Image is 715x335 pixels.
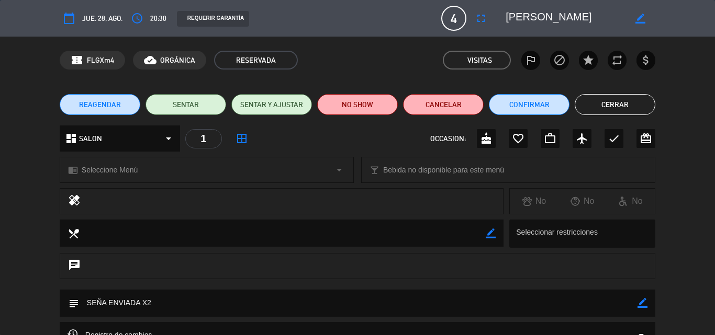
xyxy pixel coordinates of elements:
button: calendar_today [60,9,79,28]
span: ORGÁNICA [160,54,195,66]
span: 20:30 [150,13,166,25]
span: OCCASION: [430,133,466,145]
i: access_time [131,12,143,25]
div: No [510,194,558,208]
em: Visitas [467,54,492,66]
span: jue. 28, ago. [82,13,122,25]
i: arrow_drop_down [333,164,345,176]
button: NO SHOW [317,94,398,115]
button: Cerrar [575,94,655,115]
i: outlined_flag [524,54,537,66]
button: access_time [128,9,147,28]
div: No [607,194,655,208]
span: Seleccione Menú [82,164,138,176]
i: border_color [486,228,496,238]
i: healing [68,194,81,209]
button: Confirmar [489,94,569,115]
i: repeat [611,54,623,66]
i: arrow_drop_down [162,132,175,145]
span: FLGXm4 [87,54,114,66]
i: subject [68,297,79,309]
button: SENTAR [146,94,226,115]
span: SALON [79,133,102,145]
i: work_outline [544,132,556,145]
i: dashboard [65,132,77,145]
span: 4 [441,6,466,31]
i: card_giftcard [640,132,652,145]
i: border_color [635,14,645,24]
i: cloud_done [144,54,157,66]
i: block [553,54,566,66]
div: REQUERIR GARANTÍA [177,11,249,27]
i: fullscreen [475,12,487,25]
span: RESERVADA [214,51,298,70]
i: star [582,54,595,66]
i: chat [68,259,81,273]
span: confirmation_number [71,54,83,66]
i: chrome_reader_mode [68,165,78,175]
i: favorite_border [512,132,524,145]
span: Bebida no disponible para este menú [383,164,504,176]
i: check [608,132,620,145]
span: REAGENDAR [79,99,121,110]
i: border_all [236,132,248,145]
i: calendar_today [63,12,75,25]
i: local_bar [370,165,379,175]
i: border_color [638,298,647,308]
div: No [558,194,607,208]
div: 1 [185,129,222,148]
button: fullscreen [472,9,490,28]
i: cake [480,132,493,145]
i: airplanemode_active [576,132,588,145]
i: attach_money [640,54,652,66]
button: Cancelar [403,94,484,115]
i: local_dining [68,227,79,239]
button: SENTAR Y AJUSTAR [231,94,312,115]
button: REAGENDAR [60,94,140,115]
